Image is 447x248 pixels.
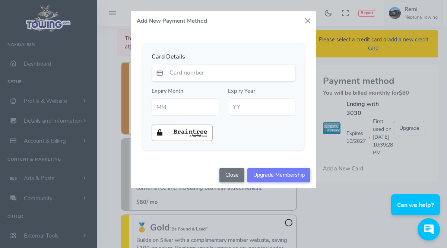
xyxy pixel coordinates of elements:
input: Card number [165,64,295,81]
h5: Add New Payment Method [137,17,207,25]
input: Upgrade Membership [247,168,310,182]
button: Close [219,168,244,182]
legend: Card Details [152,52,295,61]
input: MM [152,98,219,116]
img: braintree-badge-light.png [152,125,213,141]
label: Expiry Year [228,87,255,95]
label: Expiry Month [152,87,183,95]
input: YY [228,98,295,116]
